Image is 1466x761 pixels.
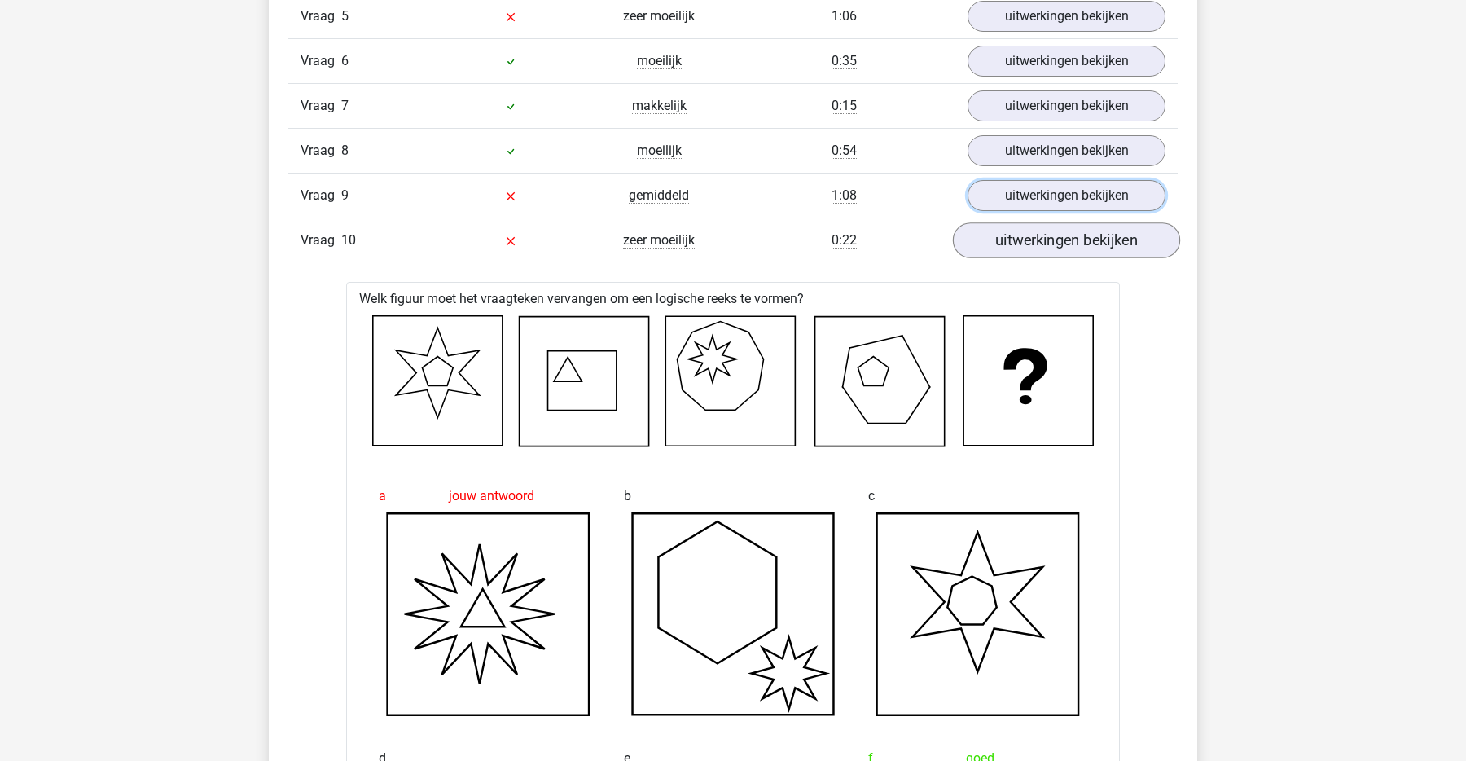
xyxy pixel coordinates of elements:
span: 1:08 [832,187,857,204]
span: 1:06 [832,8,857,24]
a: uitwerkingen bekijken [968,90,1165,121]
a: uitwerkingen bekijken [968,180,1165,211]
div: jouw antwoord [379,480,598,512]
span: 7 [341,98,349,113]
span: zeer moeilijk [623,8,695,24]
span: c [868,480,875,512]
a: uitwerkingen bekijken [968,1,1165,32]
span: 5 [341,8,349,24]
span: moeilijk [637,143,682,159]
span: 10 [341,232,356,248]
span: moeilijk [637,53,682,69]
span: gemiddeld [629,187,689,204]
span: 9 [341,187,349,203]
span: 0:15 [832,98,857,114]
span: 0:54 [832,143,857,159]
a: uitwerkingen bekijken [968,46,1165,77]
span: zeer moeilijk [623,232,695,249]
a: uitwerkingen bekijken [968,135,1165,166]
span: Vraag [301,51,341,71]
a: uitwerkingen bekijken [953,223,1180,259]
span: a [379,480,386,512]
span: 0:22 [832,232,857,249]
span: Vraag [301,231,341,250]
span: 6 [341,53,349,68]
span: Vraag [301,141,341,161]
span: b [624,480,631,512]
span: Vraag [301,7,341,26]
span: 8 [341,143,349,158]
span: Vraag [301,96,341,116]
span: Vraag [301,186,341,205]
span: 0:35 [832,53,857,69]
span: makkelijk [632,98,687,114]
